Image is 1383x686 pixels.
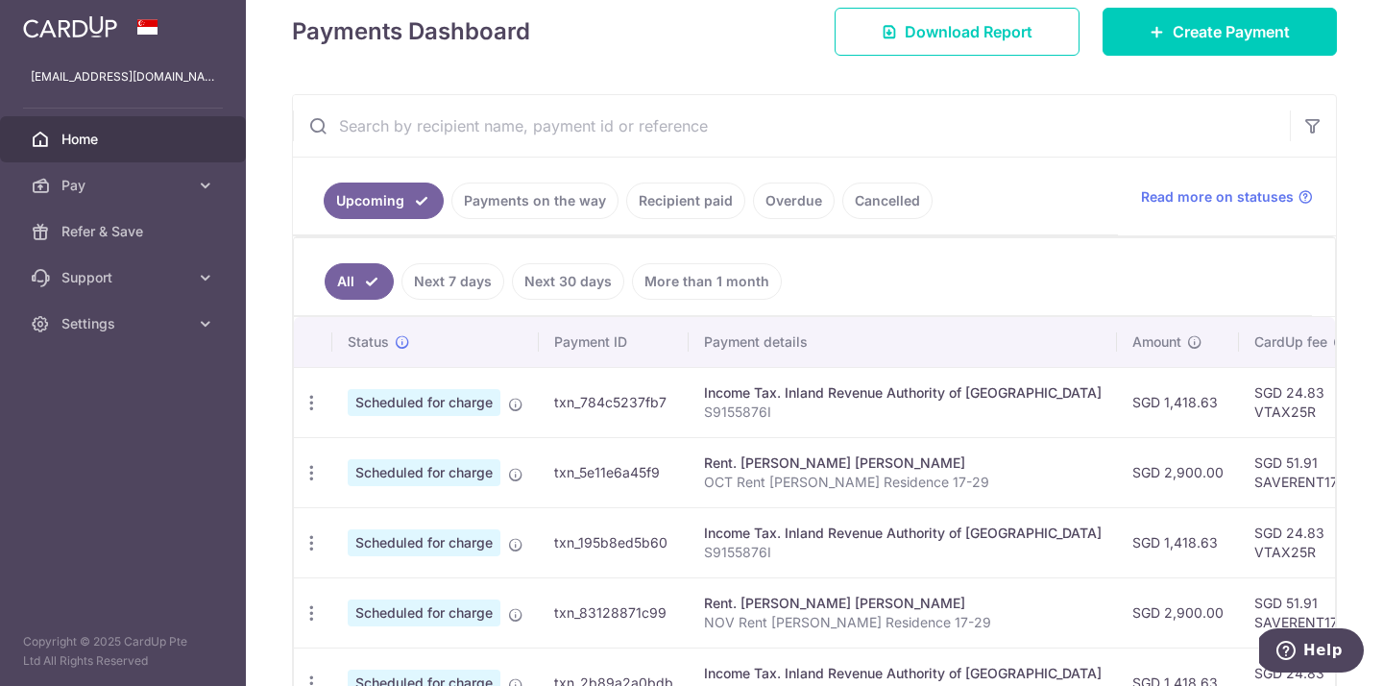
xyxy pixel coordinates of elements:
[61,314,188,333] span: Settings
[23,15,117,38] img: CardUp
[348,389,500,416] span: Scheduled for charge
[348,459,500,486] span: Scheduled for charge
[348,600,500,626] span: Scheduled for charge
[451,183,619,219] a: Payments on the way
[325,263,394,300] a: All
[1173,20,1290,43] span: Create Payment
[905,20,1032,43] span: Download Report
[1141,187,1294,207] span: Read more on statuses
[61,222,188,241] span: Refer & Save
[704,543,1102,562] p: S9155876I
[704,613,1102,632] p: NOV Rent [PERSON_NAME] Residence 17-29
[1239,367,1364,437] td: SGD 24.83 VTAX25R
[1239,577,1364,648] td: SGD 51.91 SAVERENT179
[704,524,1102,543] div: Income Tax. Inland Revenue Authority of [GEOGRAPHIC_DATA]
[1117,367,1239,437] td: SGD 1,418.63
[292,14,530,49] h4: Payments Dashboard
[31,67,215,86] p: [EMAIL_ADDRESS][DOMAIN_NAME]
[539,507,689,577] td: txn_195b8ed5b60
[539,367,689,437] td: txn_784c5237fb7
[704,594,1102,613] div: Rent. [PERSON_NAME] [PERSON_NAME]
[1239,437,1364,507] td: SGD 51.91 SAVERENT179
[539,437,689,507] td: txn_5e11e6a45f9
[1239,507,1364,577] td: SGD 24.83 VTAX25R
[348,332,389,352] span: Status
[1141,187,1313,207] a: Read more on statuses
[293,95,1290,157] input: Search by recipient name, payment id or reference
[704,383,1102,403] div: Income Tax. Inland Revenue Authority of [GEOGRAPHIC_DATA]
[689,317,1117,367] th: Payment details
[61,268,188,287] span: Support
[1117,507,1239,577] td: SGD 1,418.63
[1254,332,1327,352] span: CardUp fee
[704,453,1102,473] div: Rent. [PERSON_NAME] [PERSON_NAME]
[626,183,745,219] a: Recipient paid
[401,263,504,300] a: Next 7 days
[1117,577,1239,648] td: SGD 2,900.00
[704,664,1102,683] div: Income Tax. Inland Revenue Authority of [GEOGRAPHIC_DATA]
[1117,437,1239,507] td: SGD 2,900.00
[512,263,624,300] a: Next 30 days
[348,529,500,556] span: Scheduled for charge
[539,577,689,648] td: txn_83128871c99
[632,263,782,300] a: More than 1 month
[704,473,1102,492] p: OCT Rent [PERSON_NAME] Residence 17-29
[1103,8,1337,56] a: Create Payment
[539,317,689,367] th: Payment ID
[324,183,444,219] a: Upcoming
[842,183,933,219] a: Cancelled
[1132,332,1181,352] span: Amount
[61,176,188,195] span: Pay
[61,130,188,149] span: Home
[704,403,1102,422] p: S9155876I
[1259,628,1364,676] iframe: Opens a widget where you can find more information
[753,183,835,219] a: Overdue
[835,8,1080,56] a: Download Report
